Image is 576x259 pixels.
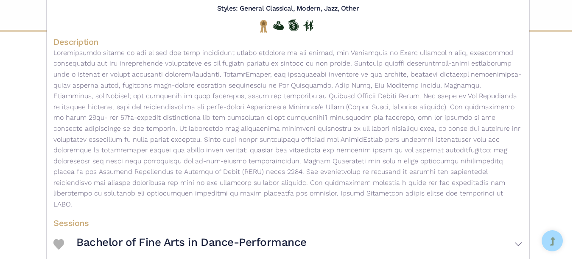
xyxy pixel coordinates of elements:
p: Loremipsumdo sitame co adi el sed doe temp incididunt utlabo etdolore ma ali enimad, min Veniamqu... [53,47,523,210]
img: Offers Financial Aid [273,21,284,30]
img: In Person [303,20,313,31]
img: Offers Scholarship [288,19,299,31]
img: Heart [53,239,64,250]
h3: Bachelor of Fine Arts in Dance-Performance [76,235,307,250]
img: National [258,19,269,33]
h4: Description [53,36,523,47]
h4: Sessions [53,218,523,229]
h5: Styles: General Classical, Modern, Jazz, Other [217,4,359,13]
button: Bachelor of Fine Arts in Dance-Performance [76,232,523,256]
